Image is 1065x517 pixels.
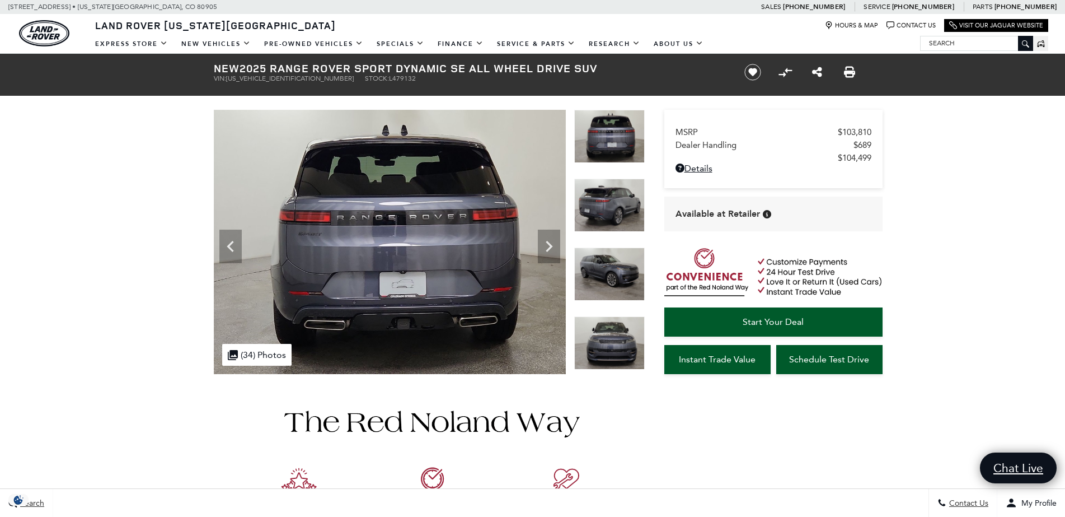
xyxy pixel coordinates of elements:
span: L479132 [389,74,416,82]
span: Service [864,3,890,11]
a: Visit Our Jaguar Website [949,21,1043,30]
a: Specials [370,34,431,54]
a: About Us [647,34,710,54]
a: Print this New 2025 Range Rover Sport Dynamic SE All Wheel Drive SUV [844,66,855,79]
img: Land Rover [19,20,69,46]
img: New 2025 Varesine Blue LAND ROVER Dynamic SE image 12 [574,110,645,163]
a: Share this New 2025 Range Rover Sport Dynamic SE All Wheel Drive SUV [812,66,822,79]
span: Parts [973,3,993,11]
a: Schedule Test Drive [776,345,883,374]
a: EXPRESS STORE [88,34,175,54]
span: Land Rover [US_STATE][GEOGRAPHIC_DATA] [95,18,336,32]
span: $104,499 [838,153,871,163]
div: Vehicle is in stock and ready for immediate delivery. Due to demand, availability is subject to c... [763,210,771,218]
button: Open user profile menu [997,489,1065,517]
button: Save vehicle [740,63,765,81]
span: Contact Us [946,499,988,508]
a: [STREET_ADDRESS] • [US_STATE][GEOGRAPHIC_DATA], CO 80905 [8,3,217,11]
span: Chat Live [988,460,1049,476]
span: Dealer Handling [675,140,853,150]
a: Instant Trade Value [664,345,771,374]
span: $103,810 [838,127,871,137]
span: [US_VEHICLE_IDENTIFICATION_NUMBER] [226,74,354,82]
span: Available at Retailer [675,208,760,220]
img: New 2025 Varesine Blue LAND ROVER Dynamic SE image 14 [574,248,645,301]
a: Start Your Deal [664,308,883,337]
a: Finance [431,34,490,54]
a: land-rover [19,20,69,46]
a: Dealer Handling $689 [675,140,871,150]
span: Stock: [365,74,389,82]
span: Start Your Deal [743,316,804,327]
div: Next [538,230,560,263]
img: New 2025 Varesine Blue LAND ROVER Dynamic SE image 12 [214,110,566,374]
span: Sales [761,3,781,11]
span: MSRP [675,127,838,137]
a: Chat Live [980,453,1057,483]
button: Compare Vehicle [777,64,794,81]
input: Search [921,36,1033,50]
a: [PHONE_NUMBER] [783,2,845,11]
img: Opt-Out Icon [6,494,31,506]
span: My Profile [1017,499,1057,508]
a: New Vehicles [175,34,257,54]
img: New 2025 Varesine Blue LAND ROVER Dynamic SE image 13 [574,179,645,232]
div: (34) Photos [222,344,292,366]
span: $689 [853,140,871,150]
nav: Main Navigation [88,34,710,54]
a: $104,499 [675,153,871,163]
strong: New [214,60,240,76]
a: Service & Parts [490,34,582,54]
img: New 2025 Varesine Blue LAND ROVER Dynamic SE image 15 [574,316,645,370]
a: MSRP $103,810 [675,127,871,137]
a: Contact Us [886,21,936,30]
a: [PHONE_NUMBER] [892,2,954,11]
a: Pre-Owned Vehicles [257,34,370,54]
span: Instant Trade Value [679,354,756,365]
span: VIN: [214,74,226,82]
a: Research [582,34,647,54]
section: Click to Open Cookie Consent Modal [6,494,31,506]
a: Hours & Map [825,21,878,30]
h1: 2025 Range Rover Sport Dynamic SE All Wheel Drive SUV [214,62,726,74]
a: [PHONE_NUMBER] [994,2,1057,11]
a: Details [675,163,871,174]
div: Previous [219,230,242,263]
a: Land Rover [US_STATE][GEOGRAPHIC_DATA] [88,18,343,32]
span: Schedule Test Drive [789,354,869,365]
